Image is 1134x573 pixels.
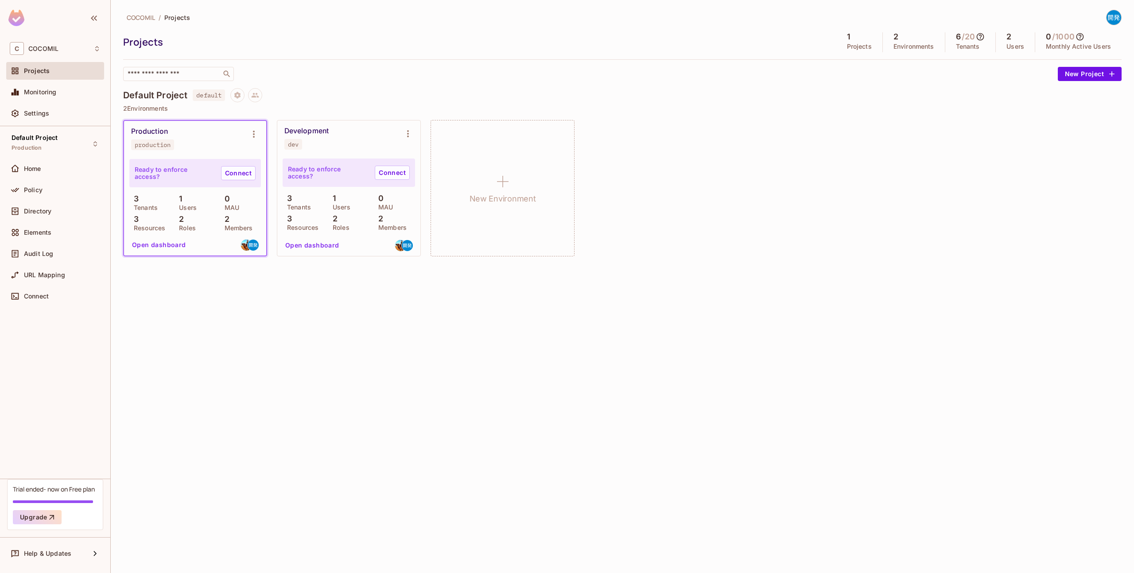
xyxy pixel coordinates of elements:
p: Roles [175,225,196,232]
p: 1 [175,194,182,203]
p: Ready to enforce access? [288,166,368,180]
span: Projects [24,67,50,74]
h5: 2 [893,32,898,41]
p: MAU [220,204,239,211]
p: Users [1006,43,1024,50]
p: 2 [328,214,338,223]
p: Users [175,204,197,211]
img: SReyMgAAAABJRU5ErkJggg== [8,10,24,26]
span: Directory [24,208,51,215]
span: Connect [24,293,49,300]
span: C [10,42,24,55]
p: Ready to enforce access? [135,166,214,180]
p: 2 [220,215,229,224]
h5: 0 [1046,32,1051,41]
p: 1 [328,194,336,203]
span: Workspace: COCOMIL [28,45,58,52]
button: Upgrade [13,510,62,524]
span: Help & Updates [24,550,71,557]
p: Members [374,224,407,231]
button: Open dashboard [282,238,343,252]
p: 3 [129,215,139,224]
button: Open dashboard [128,238,190,252]
h5: 6 [956,32,961,41]
span: Monitoring [24,89,57,96]
span: Home [24,165,41,172]
p: 2 Environments [123,105,1122,112]
img: development@cocomil.co.jp [402,240,413,251]
p: Roles [328,224,350,231]
div: Trial ended- now on Free plan [13,485,95,493]
button: Environment settings [245,125,263,143]
p: Resources [129,225,165,232]
p: MAU [374,204,393,211]
img: seiichi19881101@gmail.com [395,240,406,251]
div: Development [284,127,329,136]
img: COCOMIL開発 [1107,10,1121,25]
p: 2 [374,214,383,223]
h5: 1 [847,32,850,41]
h5: / 20 [962,32,975,41]
span: Default Project [12,134,58,141]
span: Projects [164,13,190,22]
p: Monthly Active Users [1046,43,1111,50]
div: Projects [123,35,832,49]
p: 3 [129,194,139,203]
p: Users [328,204,350,211]
span: Policy [24,186,43,194]
a: Connect [375,166,410,180]
p: 0 [220,194,230,203]
li: / [159,13,161,22]
a: Connect [221,166,256,180]
img: development@cocomil.co.jp [248,240,259,251]
p: Tenants [283,204,311,211]
span: Project settings [230,93,245,101]
span: URL Mapping [24,271,65,279]
span: COCOMIL [127,13,155,22]
h4: Default Project [123,90,187,101]
span: Audit Log [24,250,53,257]
p: Members [220,225,253,232]
div: dev [288,141,299,148]
button: Environment settings [399,125,417,143]
span: Production [12,144,42,151]
p: 0 [374,194,384,203]
span: default [193,89,225,101]
p: 3 [283,214,292,223]
p: Resources [283,224,318,231]
h1: New Environment [470,192,536,205]
button: New Project [1058,67,1122,81]
span: Elements [24,229,51,236]
p: 3 [283,194,292,203]
div: production [135,141,171,148]
p: Environments [893,43,934,50]
p: Projects [847,43,872,50]
p: 2 [175,215,184,224]
img: seiichi19881101@gmail.com [241,240,252,251]
div: Production [131,127,168,136]
h5: 2 [1006,32,1011,41]
h5: / 1000 [1052,32,1075,41]
p: Tenants [129,204,158,211]
span: Settings [24,110,49,117]
p: Tenants [956,43,980,50]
